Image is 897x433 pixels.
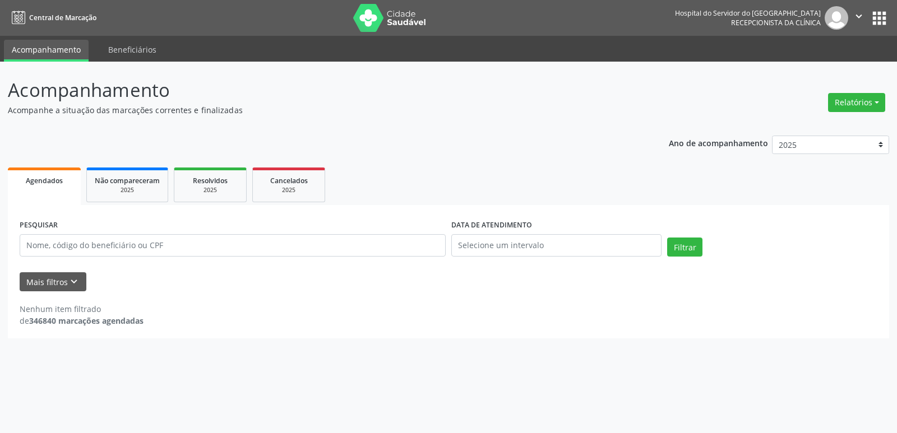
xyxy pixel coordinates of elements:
span: Não compareceram [95,176,160,185]
button: Relatórios [828,93,885,112]
strong: 346840 marcações agendadas [29,315,144,326]
span: Central de Marcação [29,13,96,22]
input: Selecione um intervalo [451,234,662,257]
div: 2025 [261,186,317,194]
p: Acompanhe a situação das marcações correntes e finalizadas [8,104,625,116]
div: 2025 [182,186,238,194]
p: Ano de acompanhamento [669,136,768,150]
input: Nome, código do beneficiário ou CPF [20,234,446,257]
a: Beneficiários [100,40,164,59]
i:  [853,10,865,22]
button: Mais filtroskeyboard_arrow_down [20,272,86,292]
a: Acompanhamento [4,40,89,62]
span: Recepcionista da clínica [731,18,821,27]
img: img [825,6,848,30]
div: de [20,315,144,327]
div: Hospital do Servidor do [GEOGRAPHIC_DATA] [675,8,821,18]
span: Cancelados [270,176,308,185]
button: Filtrar [667,238,702,257]
i: keyboard_arrow_down [68,276,80,288]
button: apps [870,8,889,28]
div: Nenhum item filtrado [20,303,144,315]
span: Resolvidos [193,176,228,185]
label: PESQUISAR [20,217,58,234]
button:  [848,6,870,30]
span: Agendados [26,176,63,185]
p: Acompanhamento [8,76,625,104]
a: Central de Marcação [8,8,96,27]
div: 2025 [95,186,160,194]
label: DATA DE ATENDIMENTO [451,217,532,234]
